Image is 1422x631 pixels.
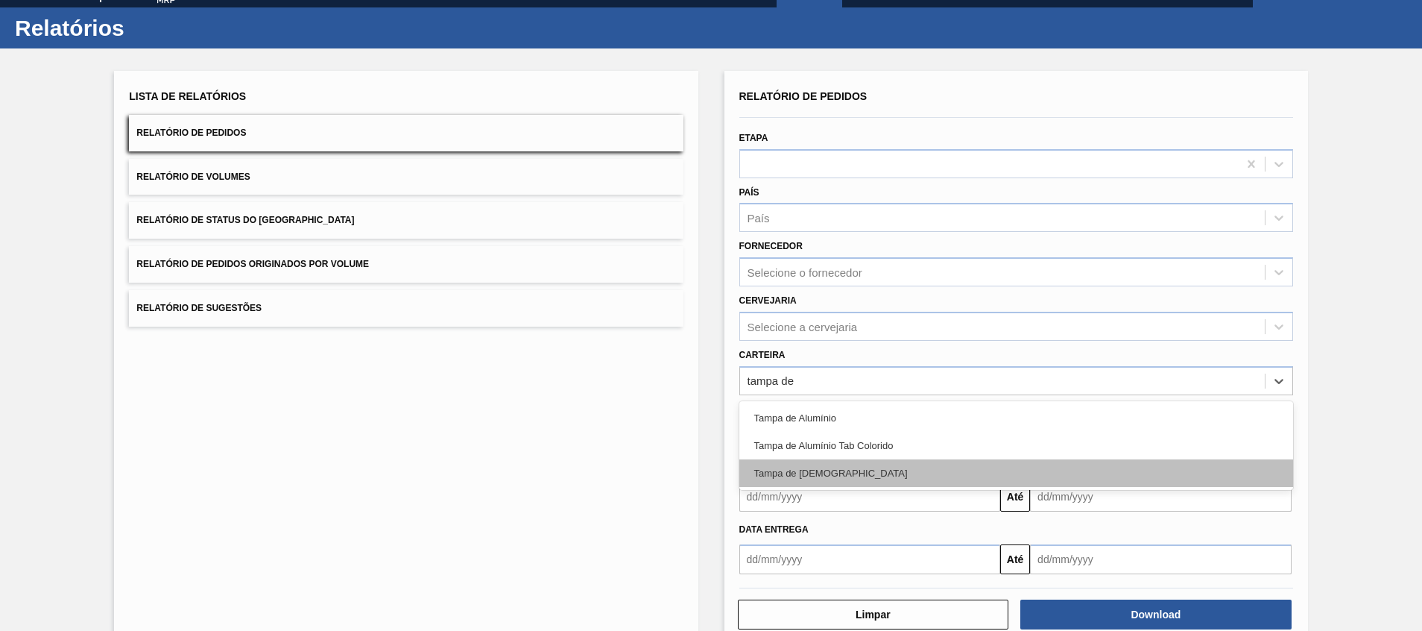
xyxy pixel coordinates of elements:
[1000,544,1030,574] button: Até
[1030,544,1292,574] input: dd/mm/yyyy
[739,350,786,360] label: Carteira
[136,172,250,182] span: Relatório de Volumes
[739,544,1001,574] input: dd/mm/yyyy
[748,212,770,225] div: País
[739,187,759,198] label: País
[738,600,1009,630] button: Limpar
[1020,600,1292,630] button: Download
[739,524,809,535] span: Data entrega
[136,259,369,269] span: Relatório de Pedidos Originados por Volume
[748,320,858,333] div: Selecione a cervejaria
[739,295,797,306] label: Cervejaria
[15,19,279,37] h1: Relatórios
[739,241,803,251] label: Fornecedor
[136,303,262,313] span: Relatório de Sugestões
[129,159,683,195] button: Relatório de Volumes
[739,90,868,102] span: Relatório de Pedidos
[739,482,1001,512] input: dd/mm/yyyy
[136,215,354,225] span: Relatório de Status do [GEOGRAPHIC_DATA]
[129,115,683,151] button: Relatório de Pedidos
[739,133,768,143] label: Etapa
[1030,482,1292,512] input: dd/mm/yyyy
[129,202,683,239] button: Relatório de Status do [GEOGRAPHIC_DATA]
[748,266,862,279] div: Selecione o fornecedor
[739,432,1293,459] div: Tampa de Alumínio Tab Colorido
[129,246,683,283] button: Relatório de Pedidos Originados por Volume
[129,290,683,327] button: Relatório de Sugestões
[739,404,1293,432] div: Tampa de Alumínio
[136,128,246,138] span: Relatório de Pedidos
[129,90,246,102] span: Lista de Relatórios
[1000,482,1030,512] button: Até
[739,459,1293,487] div: Tampa de [DEMOGRAPHIC_DATA]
